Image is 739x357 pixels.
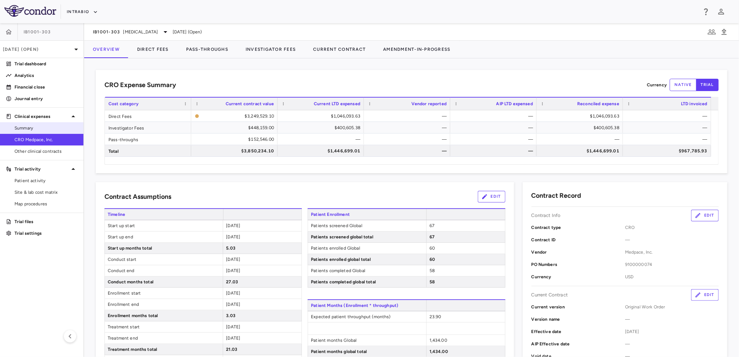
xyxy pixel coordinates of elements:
span: LTD invoiced [681,101,707,106]
span: Map procedures [15,201,78,207]
p: Currency [531,274,625,280]
button: Direct Fees [128,41,177,58]
span: Treatment start [105,321,223,332]
span: Patients enrolled global total [308,254,426,265]
span: [MEDICAL_DATA] [123,29,158,35]
span: CRO [625,224,719,231]
button: Current Contract [304,41,374,58]
h6: Contract Record [531,191,582,201]
div: — [457,122,533,134]
div: Direct Fees [105,110,191,122]
span: Medpace, Inc. [625,249,719,255]
span: [DATE] [625,328,719,335]
span: Treatment months total [105,344,223,355]
span: Start up start [105,220,223,231]
span: Patients completed Global [308,265,426,276]
p: Trial dashboard [15,61,78,67]
span: — [625,316,719,323]
span: Patient Months (Enrollment * throughput) [308,300,426,311]
div: — [543,134,619,145]
div: — [370,110,447,122]
p: Vendor [531,249,625,255]
span: Original Work Order [625,304,719,310]
button: Edit [691,289,719,301]
span: Patients completed global total [308,276,426,287]
span: Start up months total [105,243,223,254]
span: — [625,341,719,347]
button: Pass-Throughs [177,41,237,58]
span: 21.03 [226,347,237,352]
span: 60 [430,257,435,262]
span: Patient Enrollment [308,209,426,220]
span: Patients enrolled Global [308,243,426,254]
div: — [457,145,533,157]
span: [DATE] [226,291,240,296]
span: Start up end [105,231,223,242]
span: 58 [430,279,435,284]
p: [DATE] (Open) [3,46,72,53]
div: — [629,122,707,134]
span: Summary [15,125,78,131]
span: [DATE] [226,336,240,341]
button: IntraBio [67,6,98,18]
span: Conduct end [105,265,223,276]
div: — [629,110,707,122]
p: Trial activity [15,166,69,172]
span: Conduct months total [105,276,223,287]
p: AIP Effective date [531,341,625,347]
p: Journal entry [15,95,78,102]
span: [DATE] [226,302,240,307]
div: — [370,134,447,145]
p: Contract Info [531,212,561,219]
span: Conduct start [105,254,223,265]
div: $400,605.38 [284,122,360,134]
p: Current version [531,304,625,310]
div: Total [105,145,191,156]
img: logo-full-SnFGN8VE.png [4,5,56,17]
button: Amendment-In-Progress [374,41,459,58]
span: Current contract value [226,101,274,106]
div: $1,446,699.01 [543,145,619,157]
div: — [629,134,707,145]
div: $1,446,699.01 [284,145,360,157]
span: Other clinical contracts [15,148,78,155]
div: $400,605.38 [543,122,619,134]
span: 3.03 [226,313,235,318]
div: — [457,110,533,122]
span: Enrollment months total [105,310,223,321]
span: Patients screened global total [308,231,426,242]
button: Overview [84,41,128,58]
h6: CRO Expense Summary [104,80,176,90]
p: Clinical expenses [15,113,69,120]
span: [DATE] [226,223,240,228]
span: 1,434.00 [430,338,447,343]
span: 67 [430,234,435,239]
p: Contract ID [531,237,625,243]
span: Site & lab cost matrix [15,189,78,196]
span: [DATE] [226,234,240,239]
div: Investigator Fees [105,122,191,133]
div: $967,785.93 [629,145,707,157]
p: Effective date [531,328,625,335]
span: [DATE] [226,324,240,329]
div: Pass-throughs [105,134,191,145]
span: IB1001-303 [24,29,51,35]
span: Cost category [108,101,139,106]
span: 67 [430,223,434,228]
span: 58 [430,268,435,273]
span: AIP LTD expensed [496,101,533,106]
span: Enrollment end [105,299,223,310]
p: Version name [531,316,625,323]
span: Timeline [104,209,223,220]
span: — [625,237,719,243]
button: native [670,79,697,91]
span: Expected patient throughput (months) [308,311,426,322]
div: $1,046,093.63 [543,110,619,122]
span: [DATE] (Open) [173,29,202,35]
button: Investigator Fees [237,41,304,58]
div: $3,850,234.10 [198,145,274,157]
span: Patient months global total [308,346,426,357]
span: 1,434.00 [430,349,448,354]
button: Edit [691,210,719,221]
p: Trial files [15,218,78,225]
